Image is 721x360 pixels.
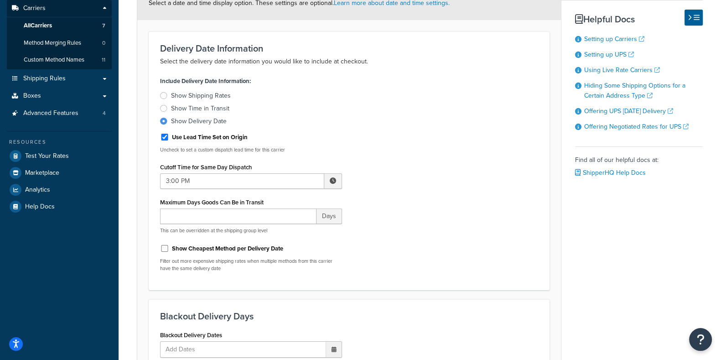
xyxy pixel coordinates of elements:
[7,52,112,68] a: Custom Method Names11
[7,182,112,198] a: Analytics
[7,52,112,68] li: Custom Method Names
[102,39,105,47] span: 0
[575,14,703,24] h3: Helpful Docs
[160,164,252,171] label: Cutoff Time for Same Day Dispatch
[171,104,229,113] div: Show Time in Transit
[7,105,112,122] a: Advanced Features4
[160,227,342,234] p: This can be overridden at the shipping group level
[575,146,703,179] div: Find all of our helpful docs at:
[575,168,646,177] a: ShipperHQ Help Docs
[25,152,69,160] span: Test Your Rates
[25,203,55,211] span: Help Docs
[160,56,538,67] p: Select the delivery date information you would like to include at checkout.
[103,110,106,117] span: 4
[23,92,41,100] span: Boxes
[160,75,251,88] label: Include Delivery Date Information:
[23,5,46,12] span: Carriers
[102,56,105,64] span: 11
[160,332,222,339] label: Blackout Delivery Dates
[160,258,342,272] p: Filter out more expensive shipping rates when multiple methods from this carrier have the same de...
[171,91,231,100] div: Show Shipping Rates
[316,209,342,224] span: Days
[160,311,538,321] h3: Blackout Delivery Days
[24,39,81,47] span: Method Merging Rules
[25,186,50,194] span: Analytics
[23,75,66,83] span: Shipping Rules
[7,198,112,215] a: Help Docs
[23,110,78,117] span: Advanced Features
[584,34,644,44] a: Setting up Carriers
[24,22,52,30] span: All Carriers
[172,133,248,141] label: Use Lead Time Set on Origin
[7,165,112,181] a: Marketplace
[7,138,112,146] div: Resources
[7,105,112,122] li: Advanced Features
[689,328,712,351] button: Open Resource Center
[584,122,689,131] a: Offering Negotiated Rates for UPS
[160,43,538,53] h3: Delivery Date Information
[584,81,685,100] a: Hiding Some Shipping Options for a Certain Address Type
[584,50,634,59] a: Setting up UPS
[25,169,59,177] span: Marketplace
[171,117,227,126] div: Show Delivery Date
[163,342,207,357] span: Add Dates
[160,146,342,153] p: Uncheck to set a custom dispatch lead time for this carrier
[172,245,283,253] label: Show Cheapest Method per Delivery Date
[24,56,84,64] span: Custom Method Names
[7,17,112,34] a: AllCarriers7
[7,35,112,52] li: Method Merging Rules
[685,10,703,26] button: Hide Help Docs
[584,65,660,75] a: Using Live Rate Carriers
[102,22,105,30] span: 7
[7,35,112,52] a: Method Merging Rules0
[584,106,673,116] a: Offering UPS [DATE] Delivery
[7,148,112,164] a: Test Your Rates
[7,88,112,104] a: Boxes
[7,70,112,87] a: Shipping Rules
[160,199,264,206] label: Maximum Days Goods Can Be in Transit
